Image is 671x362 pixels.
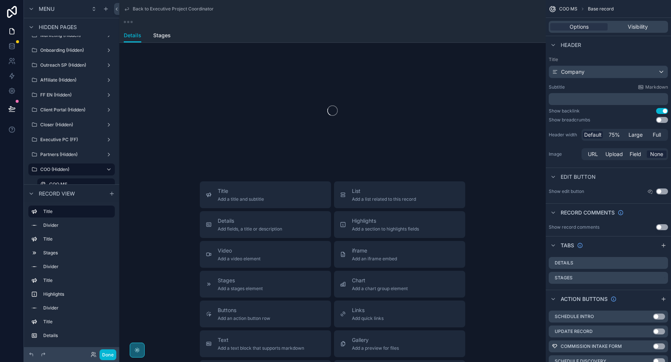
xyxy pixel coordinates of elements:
label: COO MS [49,181,110,187]
label: Highlights [43,291,112,297]
span: Stages [153,32,171,39]
label: Stages [43,250,112,256]
a: FF EN (Hidden) [28,89,115,101]
span: Add a video element [218,256,261,262]
span: Add fields, a title or description [218,226,282,232]
label: Outreach SP (Hidden) [40,62,103,68]
label: Executive PC (FF) [40,137,103,143]
button: TitleAdd a title and subtitle [200,181,331,208]
span: COO MS [559,6,577,12]
span: Text [218,336,304,344]
span: Add a preview for files [352,345,399,351]
div: scrollable content [24,202,119,347]
span: Highlights [352,217,419,225]
span: Large [629,131,643,139]
span: Upload [605,150,623,158]
label: Divider [43,346,112,352]
span: None [650,150,663,158]
label: Divider [43,305,112,311]
span: Header [561,41,581,49]
a: Onboarding (Hidden) [28,44,115,56]
button: GalleryAdd a preview for files [334,330,465,357]
div: Show backlink [549,108,580,114]
span: Add quick links [352,315,384,321]
span: List [352,187,416,195]
a: Partners (Hidden) [28,149,115,161]
button: LinksAdd quick links [334,301,465,327]
div: Show record comments [549,224,599,230]
span: Record comments [561,209,615,216]
label: Image [549,151,579,157]
a: Details [124,29,141,43]
button: iframeAdd an iframe embed [334,241,465,268]
label: Details [555,260,573,266]
span: Company [561,68,585,76]
span: Add an action button row [218,315,270,321]
label: Title [549,57,668,63]
a: Stages [153,29,171,44]
span: Record view [39,190,75,197]
label: Header width [549,132,579,138]
span: Links [352,307,384,314]
label: Closer (Hidden) [40,122,103,128]
label: Details [43,333,112,339]
label: Title [43,319,112,325]
span: iframe [352,247,397,254]
a: Outreach SP (Hidden) [28,59,115,71]
button: ChartAdd a chart group element [334,271,465,298]
div: scrollable content [549,93,668,105]
a: Client Portal (Hidden) [28,104,115,116]
label: Divider [43,264,112,270]
span: Add a section to highlights fields [352,226,419,232]
button: ListAdd a list related to this record [334,181,465,208]
label: Commission Intake Form [561,343,622,349]
span: Details [124,32,141,39]
button: HighlightsAdd a section to highlights fields [334,211,465,238]
label: Onboarding (Hidden) [40,47,103,53]
label: Client Portal (Hidden) [40,107,103,113]
a: Affiliate (Hidden) [28,74,115,86]
span: Default [584,131,602,139]
a: Executive PC (FF) [28,134,115,146]
span: Buttons [218,307,270,314]
span: Options [570,23,589,31]
span: 75% [609,131,620,139]
span: Details [218,217,282,225]
label: Divider [43,222,112,228]
span: Tabs [561,242,574,249]
span: Add an iframe embed [352,256,397,262]
span: Base record [588,6,614,12]
a: Closer (Hidden) [28,119,115,131]
span: Back to Executive Project Coordinator [133,6,214,12]
label: COO (Hidden) [40,166,100,172]
button: Company [549,66,668,78]
label: Partners (Hidden) [40,152,103,158]
span: Add a list related to this record [352,196,416,202]
span: Edit button [561,173,596,181]
label: Subtitle [549,84,565,90]
label: Update Record [555,328,593,334]
span: Add a chart group element [352,286,408,292]
label: Title [43,277,112,283]
label: Show edit button [549,188,584,194]
span: Title [218,187,264,195]
span: Add a stages element [218,286,263,292]
span: Stages [218,277,263,284]
label: FF EN (Hidden) [40,92,103,98]
a: Markdown [638,84,668,90]
button: ButtonsAdd an action button row [200,301,331,327]
span: Action buttons [561,295,608,303]
span: Chart [352,277,408,284]
span: Video [218,247,261,254]
button: DetailsAdd fields, a title or description [200,211,331,238]
a: COO (Hidden) [28,163,115,175]
span: Field [630,150,641,158]
label: Schedule Intro [555,314,594,320]
button: TextAdd a text block that supports markdown [200,330,331,357]
label: Title [43,209,109,215]
span: URL [588,150,598,158]
label: Title [43,236,112,242]
span: Hidden pages [39,23,77,31]
span: Gallery [352,336,399,344]
span: Visibility [628,23,648,31]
